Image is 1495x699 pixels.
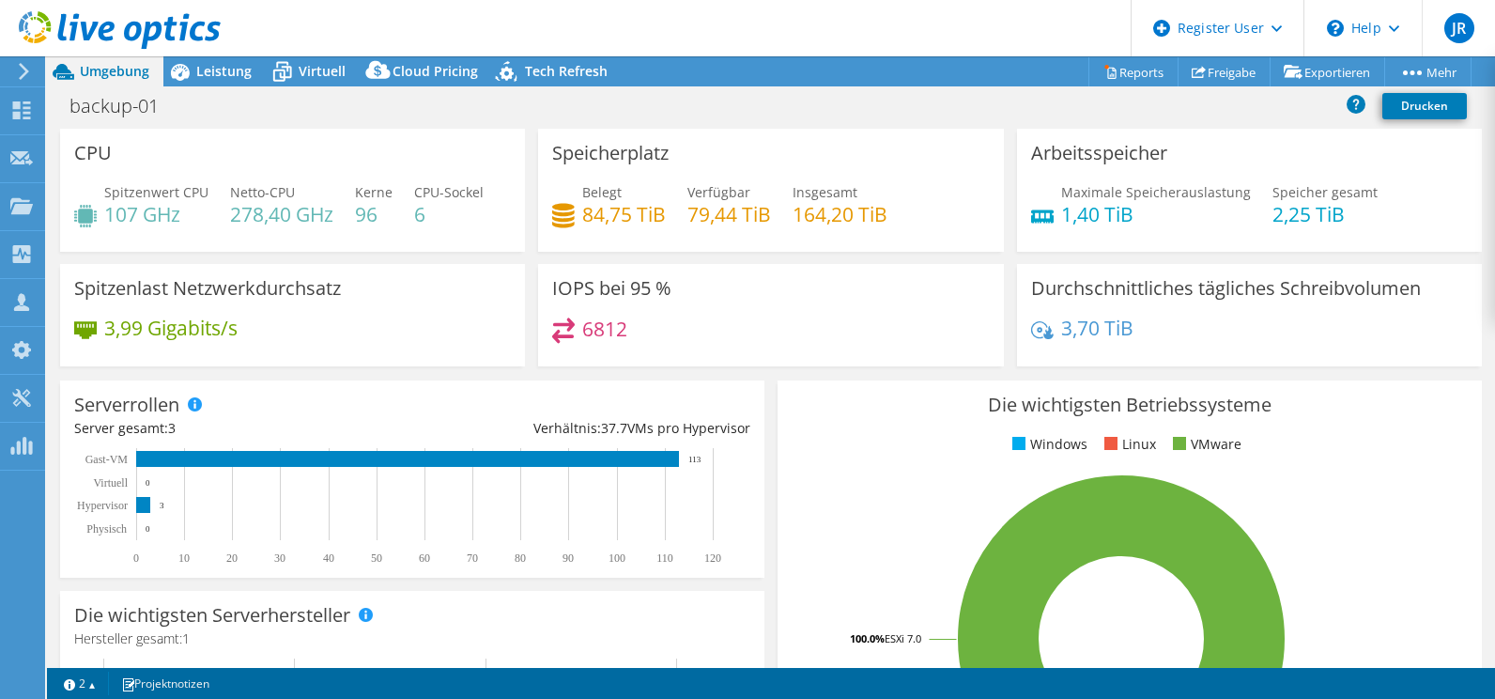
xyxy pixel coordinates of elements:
span: Belegt [582,183,622,201]
span: 37.7 [601,419,627,437]
li: VMware [1168,434,1241,455]
a: Projektnotizen [108,672,223,695]
text: 110 [656,551,673,565]
a: Drucken [1382,93,1467,119]
text: 50 [371,551,382,565]
div: Server gesamt: [74,418,412,439]
h4: 107 GHz [104,204,208,225]
h4: 164,20 TiB [793,204,887,225]
h3: Durchschnittliches tägliches Schreibvolumen [1031,278,1421,299]
text: 0 [146,478,150,488]
span: 1 [182,629,190,647]
text: 10 [178,551,190,565]
text: 70 [467,551,478,565]
span: Cloud Pricing [393,62,478,80]
span: Kerne [355,183,393,201]
text: 20 [226,551,238,565]
text: Virtuell [93,476,128,489]
svg: \n [1327,20,1344,37]
h3: Spitzenlast Netzwerkdurchsatz [74,278,341,299]
h3: CPU [74,143,112,163]
h4: 84,75 TiB [582,204,666,225]
text: 100 [609,551,625,565]
text: 60 [419,551,430,565]
h3: Arbeitsspeicher [1031,143,1167,163]
h4: 96 [355,204,393,225]
div: Verhältnis: VMs pro Hypervisor [412,418,750,439]
h3: Speicherplatz [552,143,669,163]
h3: Die wichtigsten Betriebssysteme [792,395,1468,415]
h4: 278,40 GHz [230,204,333,225]
span: Speicher gesamt [1272,183,1378,201]
h4: 1,40 TiB [1061,204,1251,225]
text: 113 [688,455,701,464]
text: 0 [146,524,150,534]
h4: 2,25 TiB [1272,204,1378,225]
text: 30 [274,551,285,565]
tspan: 100.0% [850,631,885,645]
a: Mehr [1384,57,1472,86]
h3: IOPS bei 95 % [552,278,671,299]
a: Exportieren [1270,57,1385,86]
tspan: ESXi 7.0 [885,631,921,645]
span: JR [1444,13,1474,43]
h3: Die wichtigsten Serverhersteller [74,605,350,626]
span: Virtuell [299,62,346,80]
h4: 6812 [582,318,627,339]
text: 90 [563,551,574,565]
span: Verfügbar [687,183,750,201]
text: 0 [133,551,139,565]
a: Reports [1088,57,1179,86]
span: Tech Refresh [525,62,608,80]
span: Leistung [196,62,252,80]
text: Hypervisor [77,499,128,512]
h4: Hersteller gesamt: [74,629,750,649]
li: Windows [1008,434,1087,455]
h4: 79,44 TiB [687,204,771,225]
h3: Serverrollen [74,395,179,415]
h4: 6 [414,204,484,225]
span: Insgesamt [793,183,857,201]
text: 40 [323,551,334,565]
span: Maximale Speicherauslastung [1061,183,1251,201]
span: CPU-Sockel [414,183,484,201]
text: 3 [160,501,164,510]
h4: 3,70 TiB [1061,318,1133,338]
span: Umgebung [80,62,149,80]
text: Gast-VM [85,453,129,466]
h1: backup-01 [61,96,188,116]
li: Linux [1100,434,1156,455]
text: 80 [515,551,526,565]
a: Freigabe [1178,57,1271,86]
a: 2 [51,672,109,695]
text: 120 [704,551,721,565]
span: 3 [168,419,176,437]
span: Netto-CPU [230,183,295,201]
text: Physisch [86,522,127,536]
h4: 3,99 Gigabits/s [104,318,238,338]
span: Spitzenwert CPU [104,183,208,201]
